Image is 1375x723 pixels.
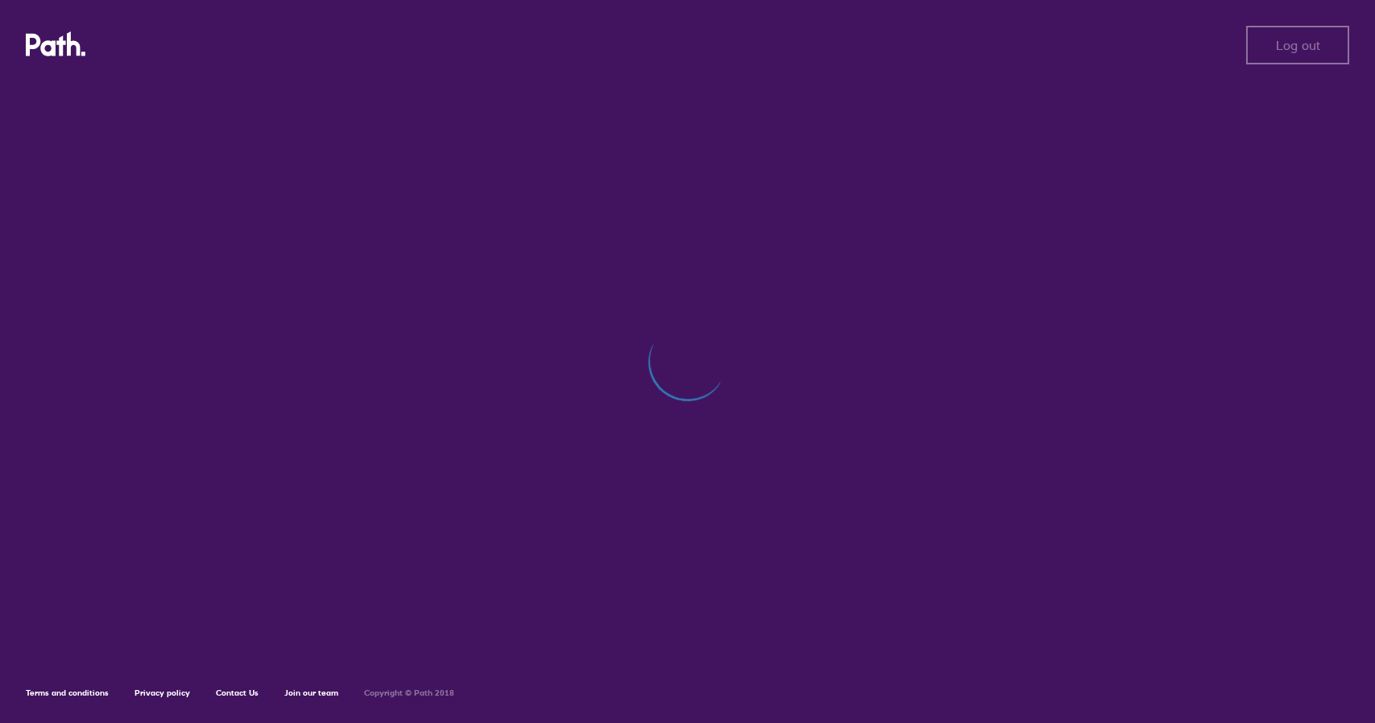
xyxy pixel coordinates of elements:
[1276,38,1320,52] span: Log out
[284,688,338,698] a: Join our team
[216,688,259,698] a: Contact Us
[26,688,109,698] a: Terms and conditions
[135,688,190,698] a: Privacy policy
[1246,26,1349,64] button: Log out
[364,688,454,698] h6: Copyright © Path 2018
